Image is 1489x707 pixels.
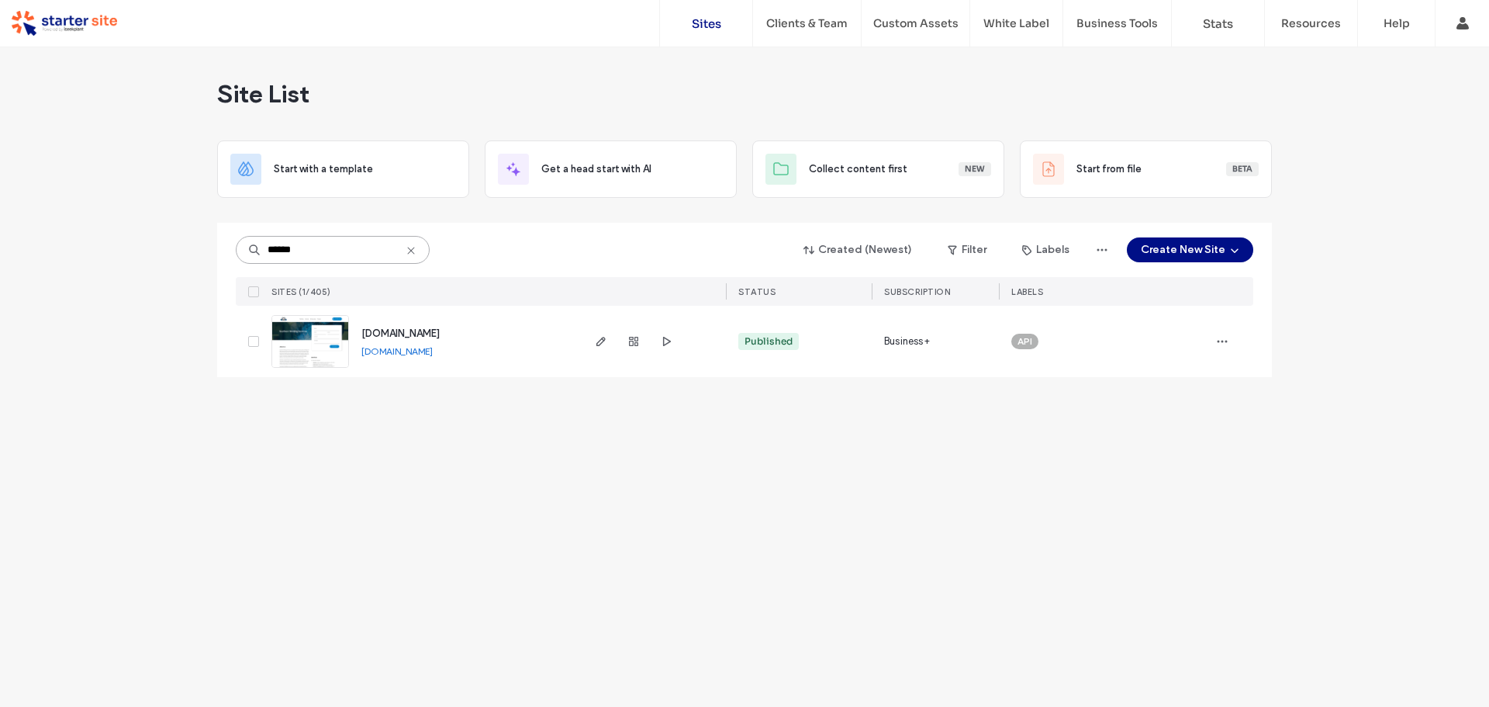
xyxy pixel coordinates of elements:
[884,286,950,297] span: SUBSCRIPTION
[274,161,373,177] span: Start with a template
[361,327,440,340] a: [DOMAIN_NAME]
[1011,286,1043,297] span: LABELS
[766,16,848,30] label: Clients & Team
[1076,161,1142,177] span: Start from file
[959,162,991,176] div: New
[1076,16,1158,30] label: Business Tools
[361,345,433,357] a: [DOMAIN_NAME]
[1127,237,1253,262] button: Create New Site
[271,286,331,297] span: SITES (1/405)
[790,237,926,262] button: Created (Newest)
[541,161,651,177] span: Get a head start with AI
[1020,140,1272,198] div: Start from fileBeta
[485,140,737,198] div: Get a head start with AI
[361,328,440,339] span: [DOMAIN_NAME]
[1017,334,1032,348] span: API
[1281,16,1341,30] label: Resources
[983,16,1049,30] label: White Label
[217,78,309,109] span: Site List
[884,334,930,349] span: Business+
[744,334,793,348] div: Published
[752,140,1004,198] div: Collect content firstNew
[1203,16,1233,31] label: Stats
[738,286,776,297] span: STATUS
[873,16,959,30] label: Custom Assets
[1008,237,1083,262] button: Labels
[1384,16,1410,30] label: Help
[35,11,67,25] span: Help
[1226,162,1259,176] div: Beta
[932,237,1002,262] button: Filter
[809,161,907,177] span: Collect content first
[217,140,469,198] div: Start with a template
[692,16,721,31] label: Sites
